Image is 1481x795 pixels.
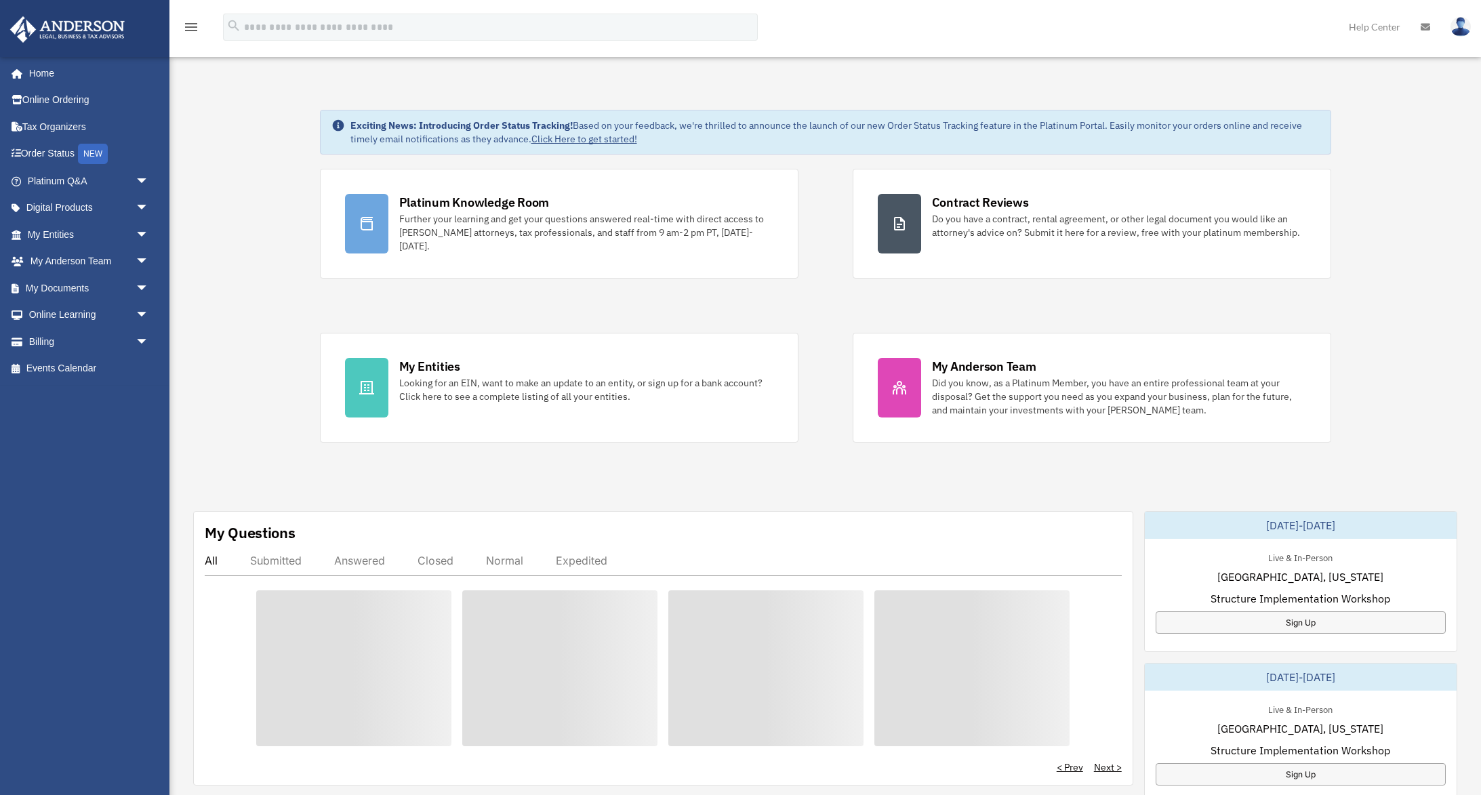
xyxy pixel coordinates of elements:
span: arrow_drop_down [136,167,163,195]
div: Based on your feedback, we're thrilled to announce the launch of our new Order Status Tracking fe... [350,119,1320,146]
img: Anderson Advisors Platinum Portal [6,16,129,43]
a: My Entitiesarrow_drop_down [9,221,169,248]
a: Online Ordering [9,87,169,114]
span: arrow_drop_down [136,221,163,249]
a: Sign Up [1156,611,1446,634]
div: Live & In-Person [1257,550,1343,564]
a: Home [9,60,163,87]
div: My Anderson Team [932,358,1036,375]
a: Click Here to get started! [531,133,637,145]
div: Contract Reviews [932,194,1029,211]
div: [DATE]-[DATE] [1145,664,1457,691]
a: Order StatusNEW [9,140,169,168]
span: arrow_drop_down [136,274,163,302]
span: arrow_drop_down [136,248,163,276]
div: Live & In-Person [1257,701,1343,716]
i: menu [183,19,199,35]
a: My Anderson Teamarrow_drop_down [9,248,169,275]
div: Answered [334,554,385,567]
a: Tax Organizers [9,113,169,140]
strong: Exciting News: Introducing Order Status Tracking! [350,119,573,131]
img: User Pic [1450,17,1471,37]
a: Events Calendar [9,355,169,382]
div: Do you have a contract, rental agreement, or other legal document you would like an attorney's ad... [932,212,1306,239]
a: Sign Up [1156,763,1446,786]
div: Platinum Knowledge Room [399,194,550,211]
a: Contract Reviews Do you have a contract, rental agreement, or other legal document you would like... [853,169,1331,279]
a: My Entities Looking for an EIN, want to make an update to an entity, or sign up for a bank accoun... [320,333,798,443]
div: NEW [78,144,108,164]
div: Further your learning and get your questions answered real-time with direct access to [PERSON_NAM... [399,212,773,253]
div: My Questions [205,523,296,543]
a: Online Learningarrow_drop_down [9,302,169,329]
div: Submitted [250,554,302,567]
a: My Documentsarrow_drop_down [9,274,169,302]
div: My Entities [399,358,460,375]
span: [GEOGRAPHIC_DATA], [US_STATE] [1217,569,1383,585]
div: Expedited [556,554,607,567]
a: Platinum Knowledge Room Further your learning and get your questions answered real-time with dire... [320,169,798,279]
a: Billingarrow_drop_down [9,328,169,355]
a: My Anderson Team Did you know, as a Platinum Member, you have an entire professional team at your... [853,333,1331,443]
div: [DATE]-[DATE] [1145,512,1457,539]
a: Platinum Q&Aarrow_drop_down [9,167,169,195]
span: arrow_drop_down [136,328,163,356]
span: arrow_drop_down [136,195,163,222]
span: Structure Implementation Workshop [1211,590,1390,607]
span: [GEOGRAPHIC_DATA], [US_STATE] [1217,720,1383,737]
div: Looking for an EIN, want to make an update to an entity, or sign up for a bank account? Click her... [399,376,773,403]
a: menu [183,24,199,35]
div: Closed [418,554,453,567]
a: Digital Productsarrow_drop_down [9,195,169,222]
a: Next > [1094,760,1122,774]
span: arrow_drop_down [136,302,163,329]
i: search [226,18,241,33]
div: Did you know, as a Platinum Member, you have an entire professional team at your disposal? Get th... [932,376,1306,417]
div: Normal [486,554,523,567]
span: Structure Implementation Workshop [1211,742,1390,758]
a: < Prev [1057,760,1083,774]
div: All [205,554,218,567]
